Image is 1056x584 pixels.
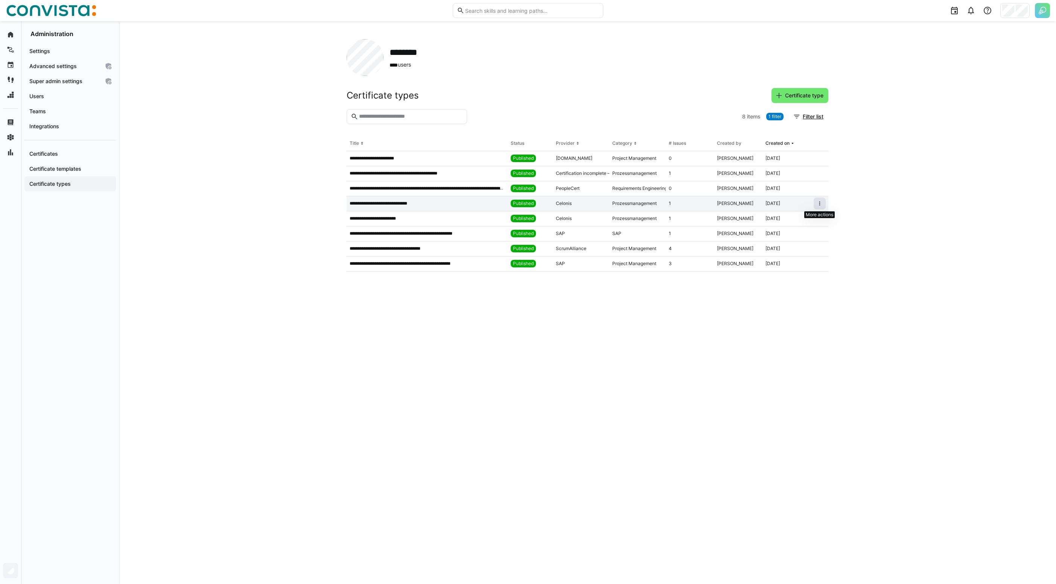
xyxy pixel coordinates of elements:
div: Celonis [556,200,572,206]
div: Created on [765,140,790,146]
div: SAP [556,261,565,267]
span: Published [513,215,534,221]
div: 3 [669,261,672,267]
div: 1 [669,170,671,176]
div: [DATE] [765,261,780,267]
div: [DATE] [765,246,780,252]
h2: Certificate types [347,90,419,101]
div: [DATE] [765,185,780,191]
span: Published [513,155,534,161]
div: [PERSON_NAME] [717,155,753,161]
div: Category [612,140,632,146]
button: Filter list [789,109,828,124]
div: [DATE] [765,200,780,206]
div: [DATE] [765,231,780,237]
div: [PERSON_NAME] [717,200,753,206]
span: Published [513,170,534,176]
span: Published [513,261,534,267]
div: Prozessmanagement [612,215,657,221]
div: [PERSON_NAME] [717,185,753,191]
div: More actions [804,211,835,218]
div: [PERSON_NAME] [717,261,753,267]
div: Project Management [612,261,656,267]
div: Project Management [612,246,656,252]
div: [DATE] [765,170,780,176]
div: SAP [612,231,621,237]
input: Search skills and learning paths… [464,7,599,14]
div: Certification incomplete – please re-enter with provider [556,170,672,176]
span: Published [513,231,534,237]
div: [DATE] [765,155,780,161]
span: Published [513,246,534,252]
div: 4 [669,246,672,252]
div: [PERSON_NAME] [717,231,753,237]
div: [DOMAIN_NAME] [556,155,592,161]
div: 0 [669,185,672,191]
div: Celonis [556,215,572,221]
div: # Issues [669,140,686,146]
span: Published [513,185,534,191]
div: Created by [717,140,741,146]
div: ScrumAlliance [556,246,586,252]
span: 8 [742,113,746,120]
div: [PERSON_NAME] [717,215,753,221]
div: Requirements Engineering [612,185,667,191]
div: SAP [556,231,565,237]
span: Certificate type [784,92,825,99]
div: Title [350,140,359,146]
span: Published [513,200,534,206]
div: 1 [669,215,671,221]
div: Status [511,140,524,146]
div: [PERSON_NAME] [717,246,753,252]
span: Filter list [802,113,825,120]
div: PeopleCert [556,185,580,191]
div: Provider [556,140,575,146]
span: items [747,113,761,120]
div: Prozessmanagement [612,200,657,206]
div: [PERSON_NAME] [717,170,753,176]
div: Prozessmanagement [612,170,657,176]
span: 1 filter [768,114,781,120]
div: 0 [669,155,672,161]
button: Certificate type [771,88,828,103]
div: 1 [669,231,671,237]
div: Project Management [612,155,656,161]
div: [DATE] [765,215,780,221]
span: users [390,61,427,69]
div: 1 [669,200,671,206]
